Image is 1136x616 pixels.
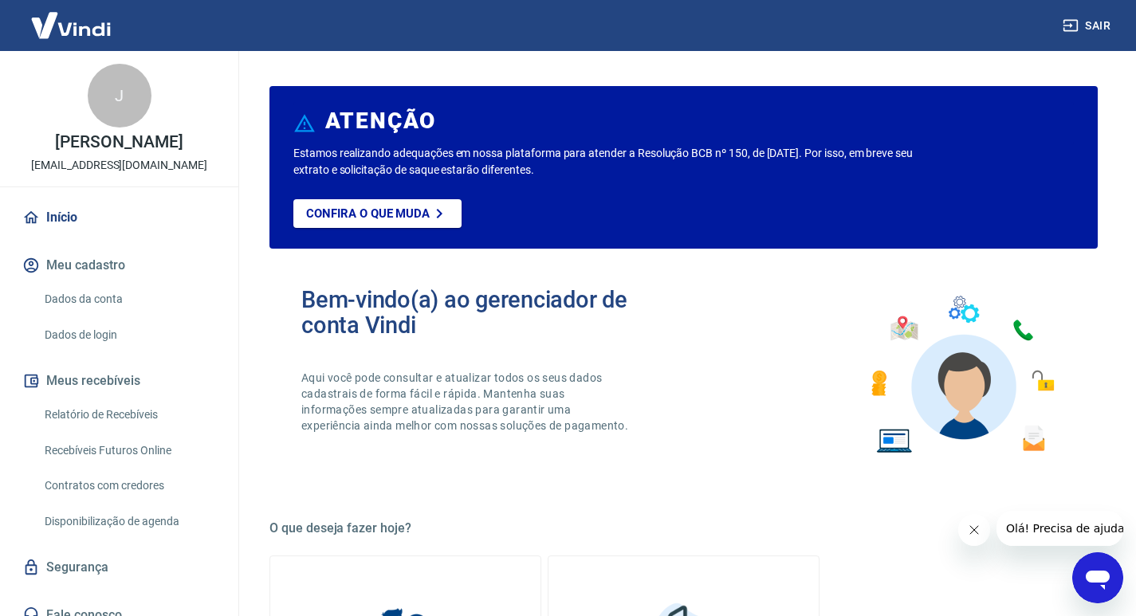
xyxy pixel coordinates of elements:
[306,206,430,221] p: Confira o que muda
[996,511,1123,546] iframe: Mensagem da empresa
[19,363,219,398] button: Meus recebíveis
[301,370,631,434] p: Aqui você pode consultar e atualizar todos os seus dados cadastrais de forma fácil e rápida. Mant...
[325,113,436,129] h6: ATENÇÃO
[301,287,684,338] h2: Bem-vindo(a) ao gerenciador de conta Vindi
[857,287,1066,463] img: Imagem de um avatar masculino com diversos icones exemplificando as funcionalidades do gerenciado...
[293,145,918,179] p: Estamos realizando adequações em nossa plataforma para atender a Resolução BCB nº 150, de [DATE]....
[1072,552,1123,603] iframe: Botão para abrir a janela de mensagens
[19,248,219,283] button: Meu cadastro
[31,157,207,174] p: [EMAIL_ADDRESS][DOMAIN_NAME]
[88,64,151,128] div: J
[10,11,134,24] span: Olá! Precisa de ajuda?
[19,1,123,49] img: Vindi
[55,134,183,151] p: [PERSON_NAME]
[38,319,219,351] a: Dados de login
[269,520,1098,536] h5: O que deseja fazer hoje?
[1059,11,1117,41] button: Sair
[19,200,219,235] a: Início
[38,398,219,431] a: Relatório de Recebíveis
[38,434,219,467] a: Recebíveis Futuros Online
[293,199,462,228] a: Confira o que muda
[38,505,219,538] a: Disponibilização de agenda
[38,469,219,502] a: Contratos com credores
[19,550,219,585] a: Segurança
[958,514,990,546] iframe: Fechar mensagem
[38,283,219,316] a: Dados da conta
